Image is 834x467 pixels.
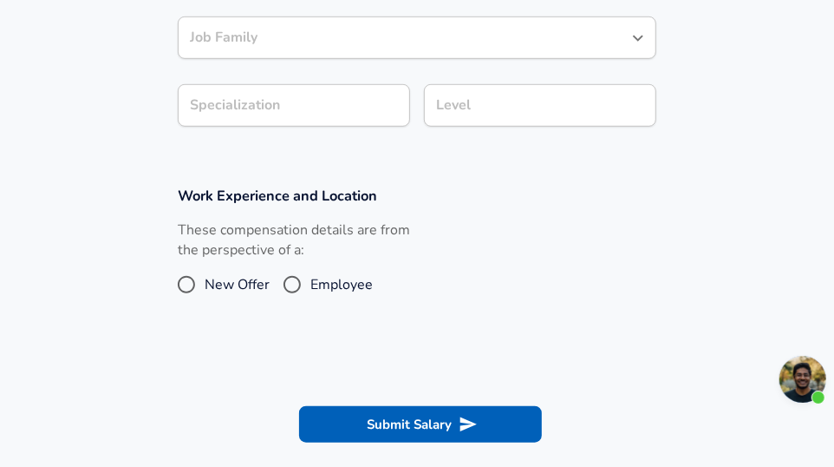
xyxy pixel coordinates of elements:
span: New Offer [205,274,270,295]
button: Open [626,26,650,50]
h3: Work Experience and Location [178,186,656,206]
button: Submit Salary [299,406,542,443]
input: L3 [432,92,648,119]
label: These compensation details are from the perspective of a: [178,220,410,260]
input: Specialization [178,84,410,127]
div: 채팅 열기 [779,356,826,403]
span: Employee [310,274,373,295]
input: Software Engineer [186,24,622,51]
